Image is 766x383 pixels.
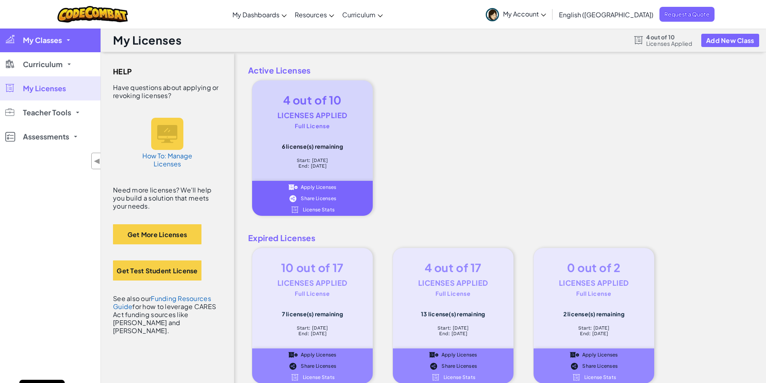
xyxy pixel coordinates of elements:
[113,224,201,244] button: Get More Licenses
[546,291,642,296] div: Full License
[23,85,66,92] span: My Licenses
[584,375,616,380] span: License Stats
[431,374,440,381] img: IconLicense_White.svg
[546,275,642,291] div: Licenses Applied
[546,331,642,336] div: End: [DATE]
[290,374,300,381] img: IconLicense_White.svg
[570,363,579,370] img: IconShare_Black.svg
[442,352,477,357] span: Apply Licenses
[559,10,653,19] span: English ([GEOGRAPHIC_DATA])
[582,352,618,357] span: Apply Licenses
[113,66,132,78] span: Help
[405,291,501,296] div: Full License
[264,275,361,291] div: Licenses Applied
[303,375,335,380] span: License Stats
[582,364,618,369] span: Share Licenses
[288,363,298,370] img: IconShare_Black.svg
[264,108,361,123] div: Licenses Applied
[113,186,222,210] div: Need more licenses? We'll help you build a solution that meets your needs.
[291,4,338,25] a: Resources
[701,34,759,47] button: Add New Class
[58,6,128,23] img: CodeCombat logo
[288,184,298,191] img: IconApplyLicenses_White.svg
[264,331,361,336] div: End: [DATE]
[141,152,193,168] h5: How To: Manage Licenses
[646,34,692,40] span: 4 out of 10
[264,92,361,108] div: 4 out of 10
[405,275,501,291] div: Licenses Applied
[482,2,550,27] a: My Account
[242,232,758,244] span: Expired Licenses
[264,325,361,331] div: Start: [DATE]
[242,64,758,76] span: Active Licenses
[264,158,361,163] div: Start: [DATE]
[486,8,499,21] img: avatar
[429,363,438,370] img: IconShare_Black.svg
[264,123,361,129] div: Full License
[570,351,579,358] img: IconApplyLicenses_Black.svg
[264,260,361,275] div: 10 out of 17
[113,33,181,48] h1: My Licenses
[23,109,71,116] span: Teacher Tools
[232,10,279,19] span: My Dashboards
[546,325,642,331] div: Start: [DATE]
[405,325,501,331] div: Start: [DATE]
[23,37,62,44] span: My Classes
[659,7,715,22] a: Request a Quote
[405,260,501,275] div: 4 out of 17
[288,195,298,202] img: IconShare_White.svg
[113,294,211,311] a: Funding Resources Guide
[405,311,501,317] div: 13 license(s) remaining
[264,291,361,296] div: Full License
[23,61,63,68] span: Curriculum
[342,10,376,19] span: Curriculum
[113,260,201,281] button: Get Test Student License
[301,185,337,190] span: Apply Licenses
[572,374,581,381] img: IconLicense_White.svg
[646,40,692,47] span: Licenses Applied
[301,352,337,357] span: Apply Licenses
[295,10,327,19] span: Resources
[264,163,361,169] div: End: [DATE]
[228,4,291,25] a: My Dashboards
[429,351,438,358] img: IconApplyLicenses_Black.svg
[444,375,476,380] span: License Stats
[301,364,336,369] span: Share Licenses
[113,295,222,335] div: See also our for how to leverage CARES Act funding sources like [PERSON_NAME] and [PERSON_NAME].
[303,207,335,212] span: License Stats
[442,364,477,369] span: Share Licenses
[23,133,69,140] span: Assessments
[546,311,642,317] div: 2 license(s) remaining
[405,331,501,336] div: End: [DATE]
[94,155,101,167] span: ◀
[290,206,300,213] img: IconLicense_White.svg
[113,84,222,100] div: Have questions about applying or revoking licenses?
[503,10,546,18] span: My Account
[264,143,361,150] div: 6 license(s) remaining
[555,4,657,25] a: English ([GEOGRAPHIC_DATA])
[264,311,361,317] div: 7 license(s) remaining
[338,4,387,25] a: Curriculum
[288,351,298,358] img: IconApplyLicenses_Black.svg
[301,196,336,201] span: Share Licenses
[546,260,642,275] div: 0 out of 2
[137,110,197,176] a: How To: Manage Licenses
